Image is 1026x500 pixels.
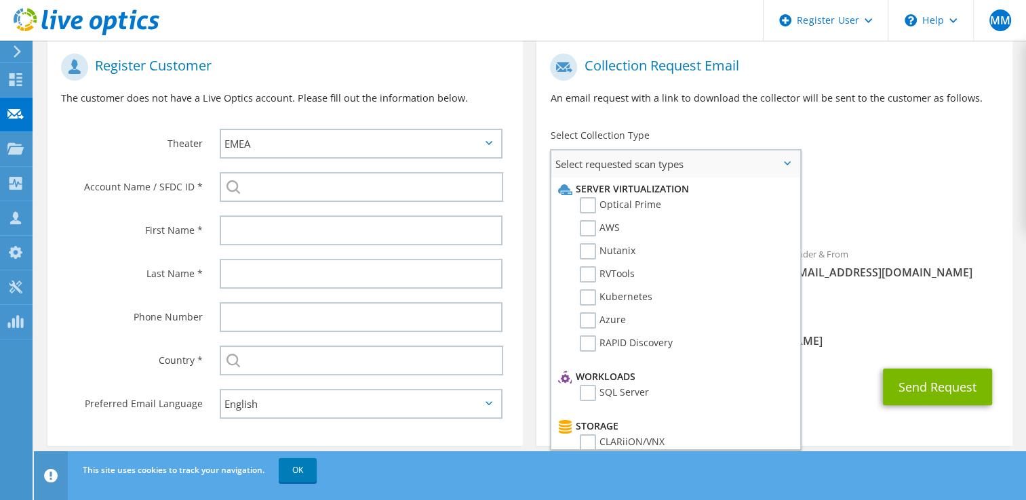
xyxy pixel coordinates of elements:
[279,458,317,482] a: OK
[536,240,774,301] div: To
[83,464,264,476] span: This site uses cookies to track your navigation.
[61,172,203,194] label: Account Name / SFDC ID *
[580,197,661,213] label: Optical Prime
[774,240,1012,287] div: Sender & From
[580,335,673,352] label: RAPID Discovery
[536,308,1012,355] div: CC & Reply To
[788,265,999,280] span: [EMAIL_ADDRESS][DOMAIN_NAME]
[536,183,1012,233] div: Requested Collections
[580,243,635,259] label: Nutanix
[989,9,1011,31] span: MM
[61,259,203,280] label: Last Name *
[580,220,620,236] label: AWS
[61,302,203,324] label: Phone Number
[550,91,998,106] p: An email request with a link to download the collector will be sent to the customer as follows.
[580,434,665,451] label: CLARiiON/VNX
[580,266,635,283] label: RVTools
[580,385,649,401] label: SQL Server
[555,369,792,385] li: Workloads
[550,54,991,81] h1: Collection Request Email
[61,389,203,411] label: Preferred Email Language
[61,54,502,81] h1: Register Customer
[61,91,509,106] p: The customer does not have a Live Optics account. Please fill out the information below.
[580,312,626,329] label: Azure
[61,215,203,237] label: First Name *
[883,369,992,405] button: Send Request
[555,181,792,197] li: Server Virtualization
[61,346,203,367] label: Country *
[551,150,799,178] span: Select requested scan types
[580,289,652,306] label: Kubernetes
[550,129,649,142] label: Select Collection Type
[555,418,792,434] li: Storage
[905,14,917,26] svg: \n
[61,129,203,150] label: Theater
